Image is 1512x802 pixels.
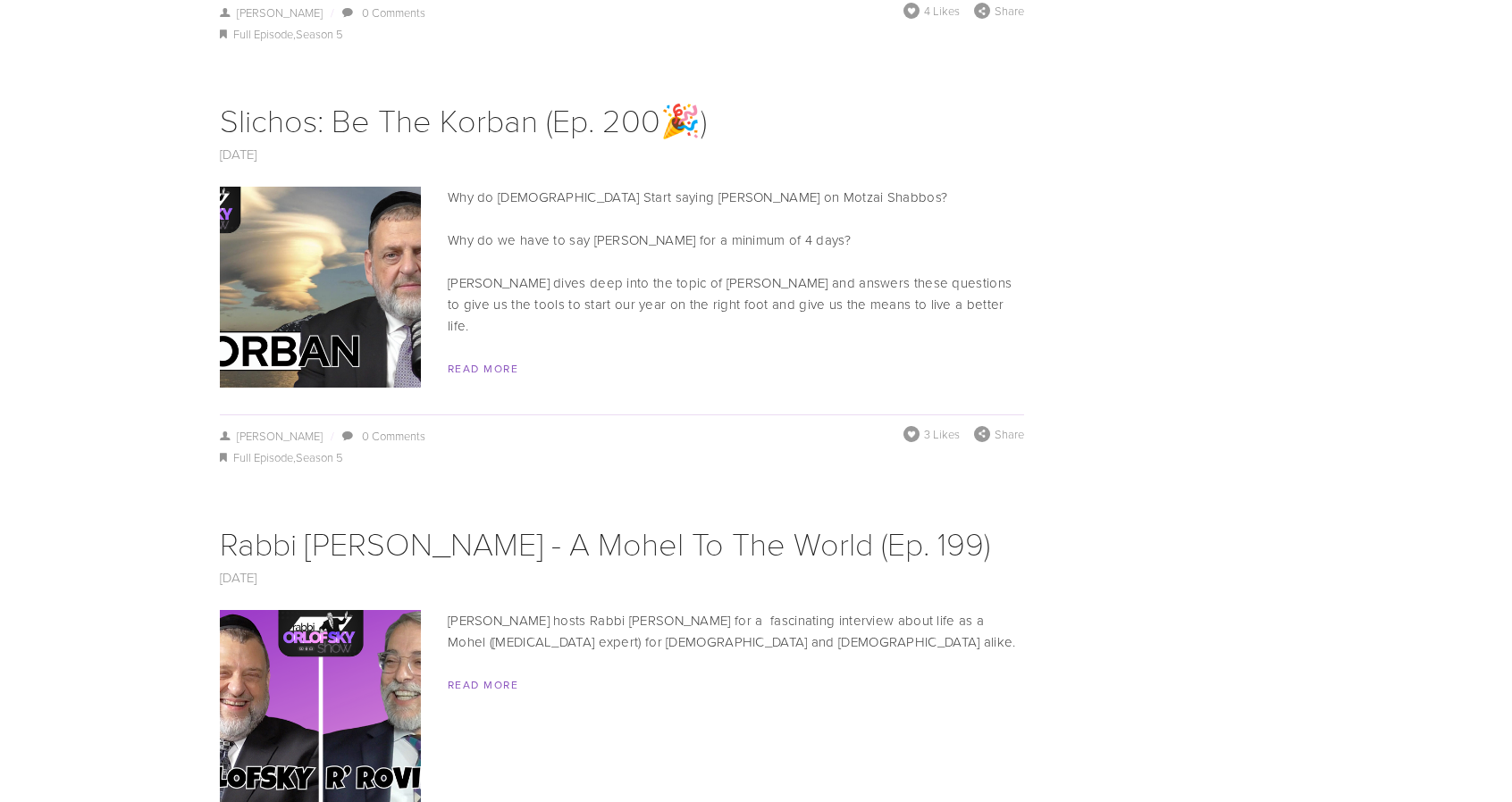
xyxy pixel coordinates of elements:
[323,428,340,444] span: /
[362,4,425,21] a: 0 Comments
[220,610,1024,653] p: [PERSON_NAME] hosts Rabbi [PERSON_NAME] for a fascinating interview about life as a Mohel ([MEDIC...
[924,426,960,442] span: 3 Likes
[220,568,257,587] a: [DATE]
[220,272,1024,337] p: [PERSON_NAME] dives deep into the topic of [PERSON_NAME] and answers these questions to give us t...
[296,26,343,42] a: Season 5
[220,447,1024,469] div: ,
[924,3,960,19] span: 4 Likes
[448,677,518,692] a: Read More
[220,97,707,141] a: Slichos: Be The Korban (Ep. 200🎉)
[448,361,518,376] a: Read More
[362,428,425,444] a: 0 Comments
[220,428,323,444] a: [PERSON_NAME]
[220,24,1024,46] div: ,
[220,4,323,21] a: [PERSON_NAME]
[296,449,343,465] a: Season 5
[233,449,293,465] a: Full Episode
[323,4,340,21] span: /
[220,521,990,564] a: Rabbi [PERSON_NAME] - A Mohel To The World (Ep. 199)
[220,187,1024,208] p: Why do [DEMOGRAPHIC_DATA] Start saying [PERSON_NAME] on Motzai Shabbos?
[220,230,1024,251] p: Why do we have to say [PERSON_NAME] for a minimum of 4 days?
[220,145,257,163] a: [DATE]
[974,3,1024,19] div: Share
[233,26,293,42] a: Full Episode
[974,426,1024,442] div: Share
[142,187,500,388] img: Slichos: Be The Korban (Ep. 200🎉)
